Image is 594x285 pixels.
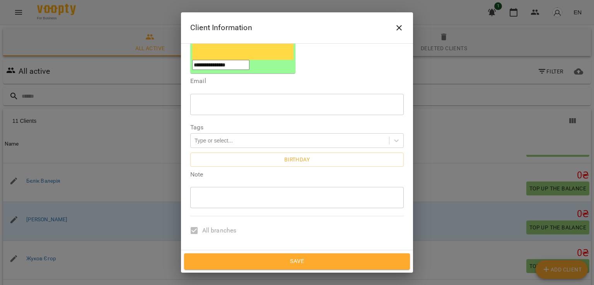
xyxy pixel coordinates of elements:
[190,153,404,166] button: Birthday
[190,171,404,178] label: Note
[202,226,237,235] span: All branches
[190,22,252,34] h6: Client Information
[195,137,233,144] div: Type or select...
[190,124,404,131] label: Tags
[196,155,398,164] span: Birthday
[193,256,401,266] span: Save
[184,253,410,270] button: Save
[190,78,404,84] label: Email
[390,19,408,37] button: Close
